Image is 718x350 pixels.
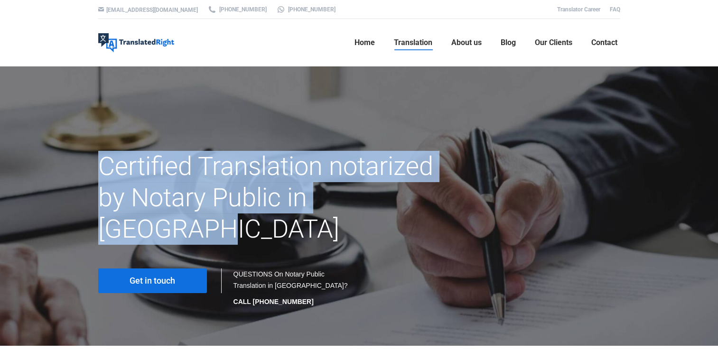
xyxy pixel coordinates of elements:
span: Our Clients [535,38,572,47]
div: QUESTIONS On Notary Public Translation in [GEOGRAPHIC_DATA]? [233,268,350,307]
a: [PHONE_NUMBER] [207,5,267,14]
a: FAQ [610,6,620,13]
a: [PHONE_NUMBER] [276,5,336,14]
a: Home [352,28,378,58]
a: Translator Career [557,6,600,13]
span: Home [354,38,375,47]
span: Translation [394,38,432,47]
span: Contact [591,38,617,47]
span: Get in touch [130,276,175,286]
img: Translated Right [98,33,174,52]
h1: Certified Translation notarized by Notary Public in [GEOGRAPHIC_DATA] [98,151,441,245]
a: Blog [498,28,519,58]
a: Our Clients [532,28,575,58]
a: Contact [588,28,620,58]
a: About us [448,28,485,58]
strong: CALL [PHONE_NUMBER] [233,298,314,305]
a: Translation [391,28,435,58]
span: Blog [501,38,516,47]
a: [EMAIL_ADDRESS][DOMAIN_NAME] [106,7,198,13]
span: About us [451,38,482,47]
a: Get in touch [98,268,207,293]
